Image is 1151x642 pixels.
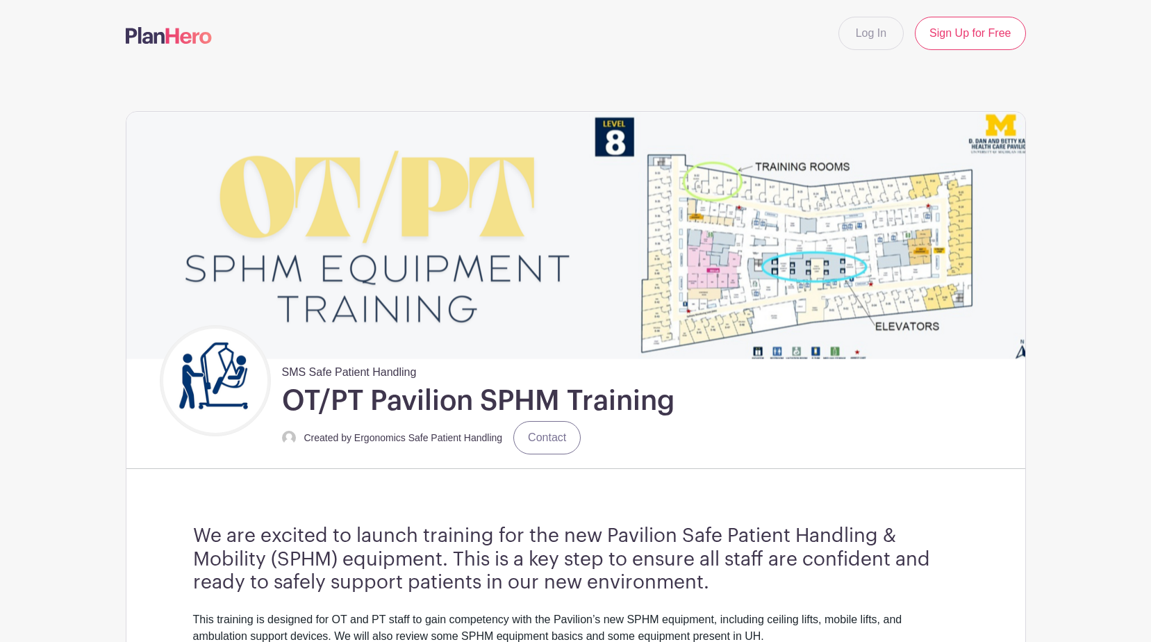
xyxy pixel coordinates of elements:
[193,525,959,595] h3: We are excited to launch training for the new Pavilion Safe Patient Handling & Mobility (SPHM) eq...
[513,421,581,454] a: Contact
[282,359,417,381] span: SMS Safe Patient Handling
[163,329,267,433] img: Untitled%20design.png
[915,17,1025,50] a: Sign Up for Free
[838,17,904,50] a: Log In
[304,432,503,443] small: Created by Ergonomics Safe Patient Handling
[126,112,1025,359] img: event_banner_9671.png
[126,27,212,44] img: logo-507f7623f17ff9eddc593b1ce0a138ce2505c220e1c5a4e2b4648c50719b7d32.svg
[282,431,296,445] img: default-ce2991bfa6775e67f084385cd625a349d9dcbb7a52a09fb2fda1e96e2d18dcdb.png
[282,384,674,418] h1: OT/PT Pavilion SPHM Training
